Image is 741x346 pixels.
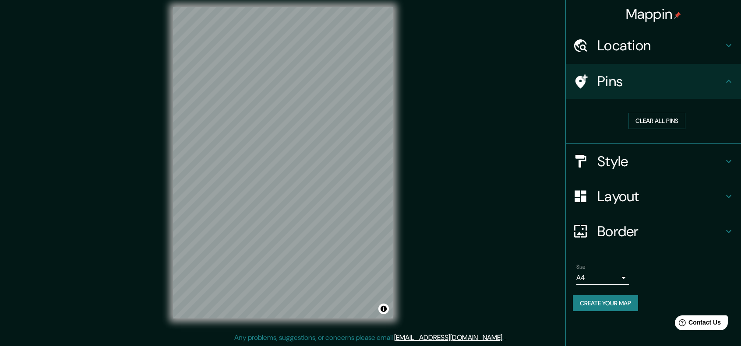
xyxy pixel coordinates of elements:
iframe: Help widget launcher [663,312,731,336]
h4: Pins [597,73,723,90]
label: Size [576,263,586,270]
p: Any problems, suggestions, or concerns please email . [234,332,504,343]
img: pin-icon.png [674,12,681,19]
div: A4 [576,271,629,285]
div: Location [566,28,741,63]
div: Border [566,214,741,249]
h4: Layout [597,188,723,205]
button: Create your map [573,295,638,311]
div: . [504,332,505,343]
h4: Style [597,153,723,170]
a: [EMAIL_ADDRESS][DOMAIN_NAME] [394,333,502,342]
div: Layout [566,179,741,214]
button: Toggle attribution [378,304,389,314]
div: Style [566,144,741,179]
div: . [505,332,507,343]
div: Pins [566,64,741,99]
h4: Mappin [626,5,681,23]
canvas: Map [173,7,393,318]
h4: Location [597,37,723,54]
h4: Border [597,223,723,240]
button: Clear all pins [628,113,685,129]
